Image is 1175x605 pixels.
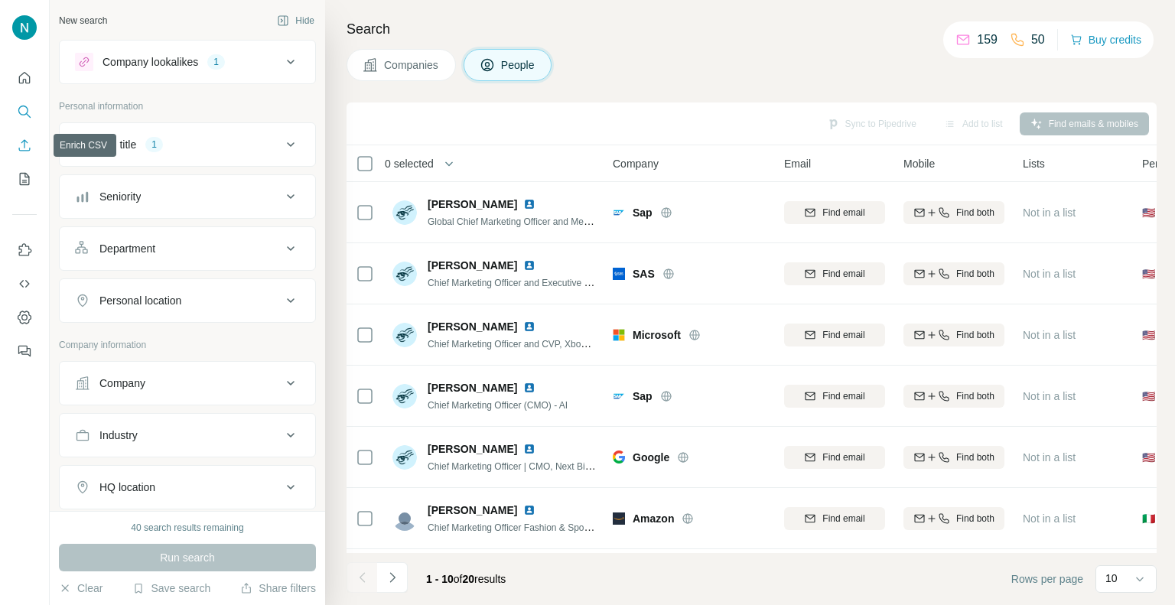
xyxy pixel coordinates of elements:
h4: Search [347,18,1157,40]
span: [PERSON_NAME] [428,197,517,212]
span: Chief Marketing Officer | CMO, Next Billion Users Division [428,460,662,472]
img: Logo of Sap [613,390,625,402]
div: Department [99,241,155,256]
span: SAS [633,266,655,281]
span: Chief Marketing Officer and CVP, Xbox Marketing and Sales [428,337,672,350]
img: Avatar [392,384,417,408]
p: Company information [59,338,316,352]
span: 🇮🇹 [1142,511,1155,526]
button: Job title1 [60,126,315,163]
p: 159 [977,31,998,49]
span: Not in a list [1023,329,1076,341]
span: Sap [633,389,653,404]
span: Not in a list [1023,207,1076,219]
span: Find both [956,512,994,525]
button: Find email [784,507,885,530]
div: HQ location [99,480,155,495]
button: Enrich CSV [12,132,37,159]
span: Chief Marketing Officer Fashion & Sporting Goods [428,521,632,533]
span: Not in a list [1023,268,1076,280]
span: Find email [822,267,864,281]
button: Find both [903,507,1004,530]
span: Find email [822,328,864,342]
div: 1 [207,55,225,69]
div: Company [99,376,145,391]
span: 1 - 10 [426,573,454,585]
button: Find both [903,446,1004,469]
div: Job title [99,137,136,152]
button: Department [60,230,315,267]
img: Avatar [392,445,417,470]
div: Personal location [99,293,181,308]
span: Not in a list [1023,512,1076,525]
button: Dashboard [12,304,37,331]
button: HQ location [60,469,315,506]
button: Find email [784,262,885,285]
button: My lists [12,165,37,193]
button: Seniority [60,178,315,215]
span: 0 selected [385,156,434,171]
span: [PERSON_NAME] [428,258,517,273]
span: Google [633,450,669,465]
span: Rows per page [1011,571,1083,587]
span: results [426,573,506,585]
span: 🇺🇸 [1142,327,1155,343]
button: Personal location [60,282,315,319]
div: New search [59,14,107,28]
span: Chief Marketing Officer and Executive Vice President [428,276,643,288]
button: Search [12,98,37,125]
span: Companies [384,57,440,73]
div: 40 search results remaining [131,521,243,535]
img: Avatar [392,200,417,225]
button: Find both [903,201,1004,224]
span: 🇺🇸 [1142,205,1155,220]
span: Not in a list [1023,390,1076,402]
span: Mobile [903,156,935,171]
span: [PERSON_NAME] [428,380,517,395]
button: Quick start [12,64,37,92]
button: Find email [784,446,885,469]
img: Avatar [392,323,417,347]
span: Find email [822,206,864,220]
span: Find both [956,328,994,342]
button: Find email [784,201,885,224]
img: LinkedIn logo [523,504,535,516]
img: Avatar [392,506,417,531]
span: Company [613,156,659,171]
span: 🇺🇸 [1142,389,1155,404]
button: Hide [266,9,325,32]
span: Microsoft [633,327,681,343]
button: Use Surfe API [12,270,37,298]
span: Find both [956,267,994,281]
span: [PERSON_NAME] [428,319,517,334]
span: Email [784,156,811,171]
span: Find both [956,389,994,403]
span: 20 [463,573,475,585]
button: Find both [903,262,1004,285]
img: Avatar [392,262,417,286]
span: [PERSON_NAME] [428,503,517,518]
span: 🇺🇸 [1142,450,1155,465]
img: LinkedIn logo [523,198,535,210]
button: Use Surfe on LinkedIn [12,236,37,264]
button: Feedback [12,337,37,365]
span: Find both [956,450,994,464]
span: Amazon [633,511,674,526]
span: Find email [822,450,864,464]
span: Sap [633,205,653,220]
span: of [454,573,463,585]
button: Industry [60,417,315,454]
span: Find email [822,512,864,525]
span: Chief Marketing Officer (CMO) - AI [428,400,568,411]
button: Share filters [240,581,316,596]
button: Buy credits [1070,29,1141,50]
button: Find both [903,324,1004,346]
img: Logo of Google [613,450,625,463]
p: 10 [1105,571,1118,586]
p: 50 [1031,31,1045,49]
img: Logo of Sap [613,207,625,219]
img: LinkedIn logo [523,320,535,333]
span: Find both [956,206,994,220]
span: Not in a list [1023,451,1076,464]
button: Find both [903,385,1004,408]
